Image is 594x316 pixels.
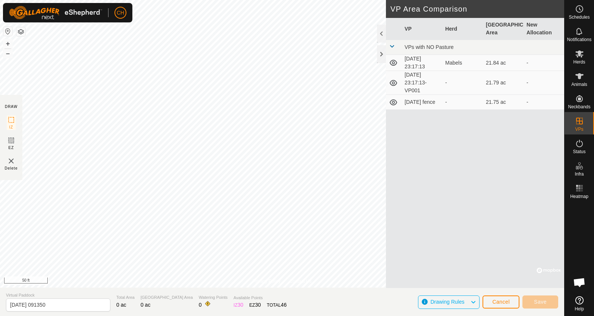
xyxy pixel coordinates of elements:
[524,95,564,110] td: -
[5,104,18,109] div: DRAW
[3,27,12,36] button: Reset Map
[267,301,287,309] div: TOTAL
[9,124,13,130] span: IZ
[568,105,590,109] span: Neckbands
[568,271,591,294] div: Open chat
[117,9,124,17] span: CH
[569,15,590,19] span: Schedules
[524,18,564,40] th: New Allocation
[405,44,454,50] span: VPs with NO Pasture
[445,79,480,87] div: -
[442,18,483,40] th: Herd
[524,55,564,71] td: -
[3,39,12,48] button: +
[430,299,464,305] span: Drawing Rules
[492,299,510,305] span: Cancel
[116,294,135,301] span: Total Area
[252,278,280,285] a: Privacy Policy
[571,82,587,87] span: Animals
[5,165,18,171] span: Delete
[233,301,243,309] div: IZ
[402,95,442,110] td: [DATE] fence
[199,294,227,301] span: Watering Points
[445,59,480,67] div: Mabels
[575,307,584,311] span: Help
[238,302,243,308] span: 30
[199,302,202,308] span: 0
[483,71,524,95] td: 21.79 ac
[534,299,547,305] span: Save
[281,302,287,308] span: 46
[575,172,584,176] span: Infra
[483,295,519,309] button: Cancel
[116,302,126,308] span: 0 ac
[7,157,16,165] img: VP
[524,71,564,95] td: -
[16,27,25,36] button: Map Layers
[483,95,524,110] td: 21.75 ac
[402,18,442,40] th: VP
[483,18,524,40] th: [GEOGRAPHIC_DATA] Area
[289,278,311,285] a: Contact Us
[573,60,585,64] span: Herds
[3,49,12,58] button: –
[570,194,588,199] span: Heatmap
[6,292,110,298] span: Virtual Paddock
[445,98,480,106] div: -
[233,295,286,301] span: Available Points
[565,293,594,314] a: Help
[9,145,14,151] span: EZ
[9,6,102,19] img: Gallagher Logo
[141,294,193,301] span: [GEOGRAPHIC_DATA] Area
[567,37,591,42] span: Notifications
[141,302,150,308] span: 0 ac
[573,149,585,154] span: Status
[255,302,261,308] span: 30
[522,295,558,309] button: Save
[483,55,524,71] td: 21.84 ac
[402,55,442,71] td: [DATE] 23:17:13
[390,4,564,13] h2: VP Area Comparison
[249,301,261,309] div: EZ
[575,127,583,131] span: VPs
[402,71,442,95] td: [DATE] 23:17:13-VP001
